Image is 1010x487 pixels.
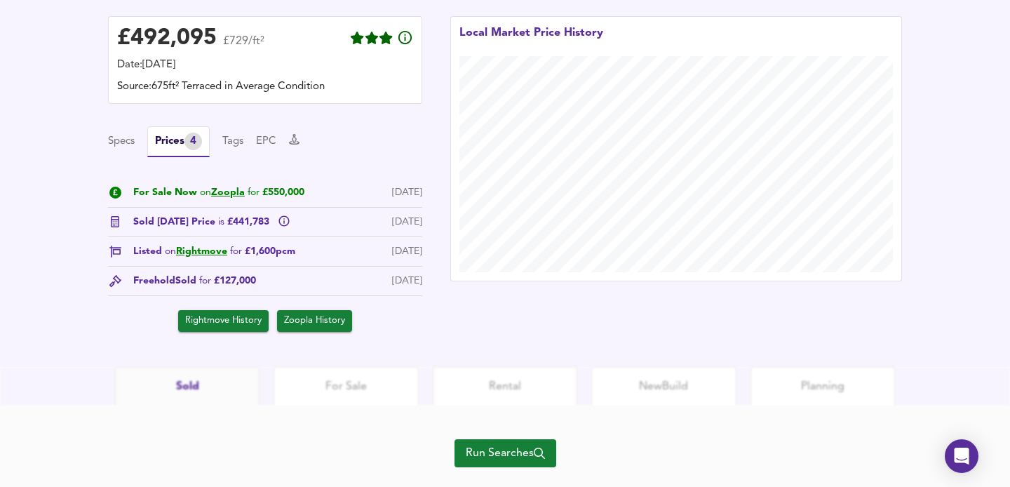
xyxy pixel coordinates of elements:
[392,244,422,259] div: [DATE]
[392,215,422,229] div: [DATE]
[108,134,135,149] button: Specs
[223,36,264,56] span: £729/ft²
[277,310,352,332] button: Zoopla History
[178,310,269,332] button: Rightmove History
[147,126,210,157] button: Prices4
[222,134,243,149] button: Tags
[230,246,242,256] span: for
[392,274,422,288] div: [DATE]
[133,215,272,229] span: Sold [DATE] Price £441,783
[117,58,413,73] div: Date: [DATE]
[175,274,256,288] span: Sold £127,000
[155,133,202,150] div: Prices
[133,274,256,288] div: Freehold
[199,276,211,286] span: for
[392,185,422,200] div: [DATE]
[176,246,227,256] a: Rightmove
[185,313,262,329] span: Rightmove History
[133,185,304,200] span: For Sale Now £550,000
[117,79,413,95] div: Source: 675ft² Terraced in Average Condition
[454,439,556,467] button: Run Searches
[184,133,202,150] div: 4
[248,187,260,197] span: for
[284,313,345,329] span: Zoopla History
[459,25,603,56] div: Local Market Price History
[117,28,217,49] div: £ 492,095
[211,187,245,197] a: Zoopla
[200,187,211,197] span: on
[466,443,545,463] span: Run Searches
[165,246,176,256] span: on
[256,134,276,149] button: EPC
[945,439,978,473] div: Open Intercom Messenger
[133,244,295,259] span: Listed £1,600pcm
[218,217,224,227] span: is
